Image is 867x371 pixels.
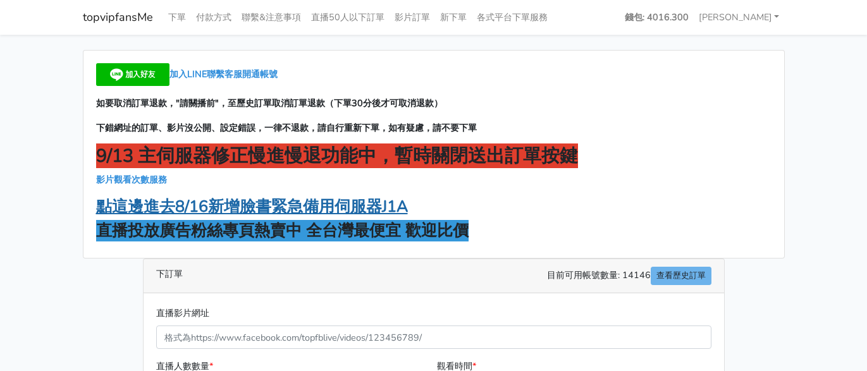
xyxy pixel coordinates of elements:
strong: 9/13 主伺服器修正慢進慢退功能中，暫時關閉送出訂單按鍵 [96,143,578,168]
strong: 直播投放廣告粉絲專頁熱賣中 全台灣最便宜 歡迎比價 [96,220,469,241]
a: 影片觀看次數服務 [96,173,167,186]
strong: 下錯網址的訂單、影片沒公開、設定錯誤，一律不退款，請自行重新下單，如有疑慮，請不要下單 [96,121,477,134]
a: 各式平台下單服務 [472,5,553,30]
a: topvipfansMe [83,5,153,30]
a: 影片訂單 [390,5,435,30]
span: 目前可用帳號數量: 14146 [547,267,711,285]
a: 點這邊進去8/16新增臉書緊急備用伺服器J1A [96,196,408,217]
strong: 如要取消訂單退款，"請關播前"，至歷史訂單取消訂單退款（下單30分後才可取消退款） [96,97,443,109]
a: [PERSON_NAME] [694,5,785,30]
label: 直播影片網址 [156,306,209,320]
a: 下單 [163,5,191,30]
a: 聯繫&注意事項 [237,5,306,30]
div: 下訂單 [144,259,724,293]
img: 加入好友 [96,63,169,86]
a: 加入LINE聯繫客服開通帳號 [96,68,278,80]
a: 直播50人以下訂單 [306,5,390,30]
strong: 錢包: 4016.300 [625,11,689,23]
a: 付款方式 [191,5,237,30]
a: 錢包: 4016.300 [620,5,694,30]
a: 查看歷史訂單 [651,267,711,285]
a: 新下單 [435,5,472,30]
input: 格式為https://www.facebook.com/topfblive/videos/123456789/ [156,325,711,349]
